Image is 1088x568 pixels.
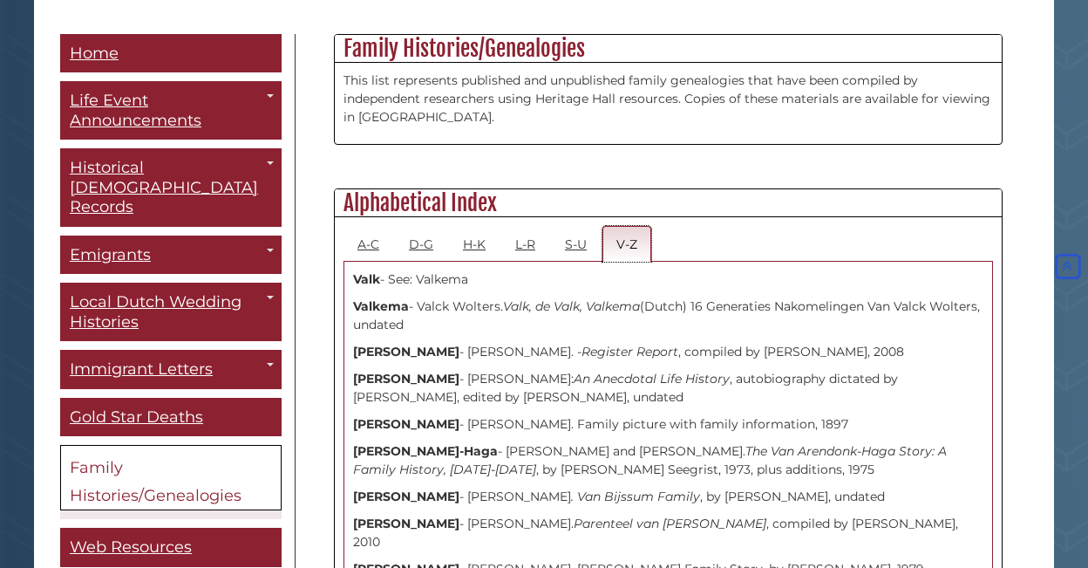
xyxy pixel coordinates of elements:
strong: [PERSON_NAME] [353,516,459,531]
a: Life Event Announcements [60,81,282,140]
strong: [PERSON_NAME] [353,371,459,387]
h2: Family Histories/Genealogies [335,35,1002,63]
strong: [PERSON_NAME] [353,489,459,504]
p: - [PERSON_NAME]. Family picture with family information, 1897 [353,415,983,434]
a: Web Resources [60,528,282,567]
span: Web Resources [70,537,192,557]
strong: Valk [353,271,380,287]
p: - [PERSON_NAME] and [PERSON_NAME]. , by [PERSON_NAME] Seegrist, 1973, plus additions, 1975 [353,442,983,479]
a: Home [60,34,282,73]
span: Immigrant Letters [70,359,213,379]
a: Gold Star Deaths [60,398,282,437]
i: Parenteel van [PERSON_NAME] [574,516,766,531]
span: Life Event Announcements [70,91,201,130]
i: An Anecdotal Life History [574,371,730,387]
strong: [PERSON_NAME]-Haga [353,443,498,459]
a: Historical [DEMOGRAPHIC_DATA] Records [60,148,282,227]
strong: Valkema [353,298,409,314]
i: . Van Bijssum Family [571,489,700,504]
span: Historical [DEMOGRAPHIC_DATA] Records [70,158,258,216]
h2: Alphabetical Index [335,189,1002,217]
a: Back to Top [1051,259,1084,275]
a: L-R [501,226,549,262]
a: Local Dutch Wedding Histories [60,283,282,341]
a: H-K [449,226,500,262]
a: Family Histories/Genealogies [60,445,282,510]
p: - [PERSON_NAME]: , autobiography dictated by [PERSON_NAME], edited by [PERSON_NAME], undated [353,370,983,407]
span: Family Histories/Genealogies [70,458,241,505]
span: Emigrants [70,245,151,264]
a: S-U [551,226,601,262]
p: - [PERSON_NAME]. , compiled by [PERSON_NAME], 2010 [353,515,983,551]
a: Immigrant Letters [60,350,282,389]
p: - [PERSON_NAME]. - , compiled by [PERSON_NAME], 2008 [353,343,983,361]
p: - See: Valkema [353,270,983,289]
i: Register Report [581,344,678,359]
a: A-C [343,226,393,262]
a: D-G [395,226,447,262]
i: The Van Arendonk-Haga Story: A Family History, [DATE]-[DATE] [353,443,947,477]
span: Home [70,44,119,63]
i: Valk, de Valk, Valkema [503,298,640,314]
p: This list represents published and unpublished family genealogies that have been compiled by inde... [343,72,993,127]
span: Gold Star Deaths [70,407,203,427]
a: Emigrants [60,236,282,275]
strong: [PERSON_NAME] [353,344,459,359]
span: Local Dutch Wedding Histories [70,292,241,332]
a: V-Z [602,226,651,262]
p: - [PERSON_NAME] , by [PERSON_NAME], undated [353,488,983,506]
p: - Valck Wolters. (Dutch) 16 Generaties Nakomelingen Van Valck Wolters, undated [353,298,983,334]
strong: [PERSON_NAME] [353,416,459,432]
